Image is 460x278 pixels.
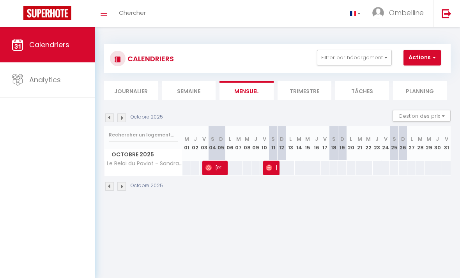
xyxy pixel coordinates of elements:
th: 02 [191,126,200,161]
abbr: V [384,135,387,143]
button: Actions [403,50,441,66]
th: 13 [286,126,295,161]
abbr: M [366,135,371,143]
th: 07 [234,126,243,161]
abbr: M [297,135,301,143]
th: 19 [338,126,347,161]
abbr: M [426,135,431,143]
abbr: D [219,135,223,143]
span: Calendriers [29,40,69,50]
th: 03 [200,126,208,161]
abbr: V [263,135,266,143]
span: Ombelline [389,8,424,18]
th: 01 [182,126,191,161]
th: 16 [312,126,321,161]
span: Analytics [29,75,61,85]
li: Trimestre [278,81,331,100]
th: 11 [269,126,278,161]
button: Gestion des prix [393,110,451,122]
img: logout [442,9,451,18]
th: 18 [329,126,338,161]
abbr: S [271,135,275,143]
th: 25 [390,126,398,161]
abbr: M [357,135,362,143]
abbr: D [340,135,344,143]
h3: CALENDRIERS [126,50,174,67]
abbr: M [418,135,423,143]
span: [PERSON_NAME] [205,160,225,175]
abbr: M [236,135,241,143]
img: ... [372,7,384,19]
abbr: V [445,135,448,143]
th: 30 [433,126,442,161]
button: Filtrer par hébergement [317,50,392,66]
abbr: J [436,135,439,143]
abbr: L [350,135,352,143]
p: Octobre 2025 [131,182,163,189]
th: 14 [295,126,303,161]
span: Octobre 2025 [104,149,182,160]
span: Chercher [119,9,146,17]
p: Octobre 2025 [131,113,163,121]
abbr: J [254,135,257,143]
abbr: S [332,135,336,143]
abbr: L [289,135,292,143]
abbr: M [305,135,310,143]
th: 31 [442,126,451,161]
th: 28 [416,126,425,161]
th: 27 [407,126,416,161]
th: 22 [364,126,373,161]
abbr: L [410,135,413,143]
abbr: S [393,135,396,143]
th: 20 [347,126,355,161]
th: 04 [208,126,217,161]
span: Le Relai du Paviot - Sandrans [106,161,184,166]
th: 05 [217,126,225,161]
th: 21 [356,126,364,161]
li: Planning [393,81,447,100]
abbr: L [229,135,231,143]
th: 29 [425,126,433,161]
li: Tâches [335,81,389,100]
abbr: J [194,135,197,143]
abbr: V [202,135,206,143]
button: Ouvrir le widget de chat LiveChat [6,3,30,27]
abbr: M [245,135,249,143]
th: 17 [321,126,329,161]
th: 23 [373,126,381,161]
abbr: V [323,135,327,143]
span: [PERSON_NAME] [266,160,277,175]
li: Mensuel [219,81,273,100]
th: 09 [251,126,260,161]
th: 08 [243,126,251,161]
th: 10 [260,126,269,161]
abbr: J [315,135,318,143]
th: 15 [303,126,312,161]
abbr: D [401,135,405,143]
th: 06 [226,126,234,161]
input: Rechercher un logement... [109,128,178,142]
abbr: M [184,135,189,143]
li: Semaine [162,81,216,100]
th: 24 [381,126,390,161]
th: 12 [278,126,286,161]
img: Super Booking [23,6,71,20]
abbr: S [211,135,214,143]
th: 26 [399,126,407,161]
li: Journalier [104,81,158,100]
abbr: J [375,135,379,143]
abbr: D [280,135,284,143]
